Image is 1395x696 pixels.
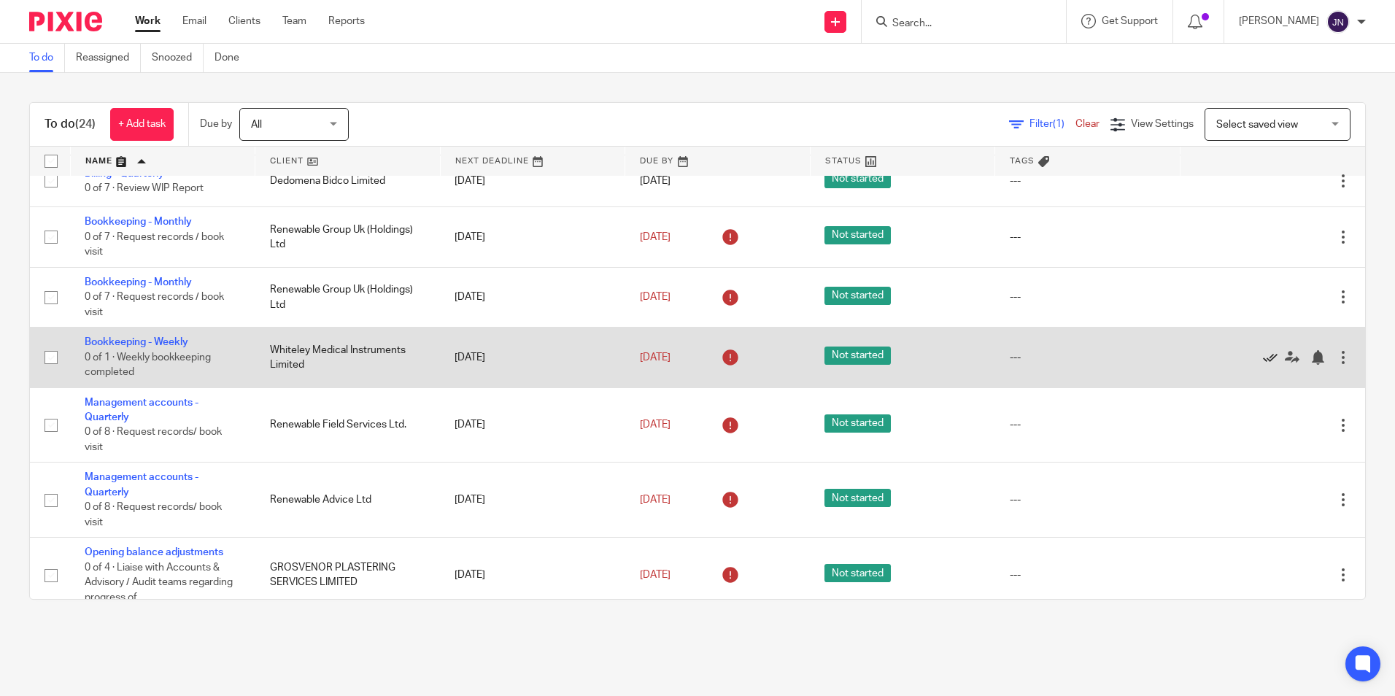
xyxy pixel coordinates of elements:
[1131,119,1194,129] span: View Settings
[1010,568,1166,582] div: ---
[824,170,891,188] span: Not started
[1102,16,1158,26] span: Get Support
[824,489,891,507] span: Not started
[85,472,198,497] a: Management accounts - Quarterly
[85,398,198,422] a: Management accounts - Quarterly
[440,267,625,327] td: [DATE]
[110,108,174,141] a: + Add task
[255,387,441,463] td: Renewable Field Services Ltd.
[1010,492,1166,507] div: ---
[1010,174,1166,188] div: ---
[85,337,188,347] a: Bookkeeping - Weekly
[255,267,441,327] td: Renewable Group Uk (Holdings) Ltd
[328,14,365,28] a: Reports
[85,232,224,258] span: 0 of 7 · Request records / book visit
[215,44,250,72] a: Done
[255,463,441,538] td: Renewable Advice Ltd
[1010,290,1166,304] div: ---
[440,538,625,613] td: [DATE]
[640,419,671,430] span: [DATE]
[891,18,1022,31] input: Search
[228,14,260,28] a: Clients
[182,14,206,28] a: Email
[1239,14,1319,28] p: [PERSON_NAME]
[85,352,211,378] span: 0 of 1 · Weekly bookkeeping completed
[200,117,232,131] p: Due by
[1326,10,1350,34] img: svg%3E
[152,44,204,72] a: Snoozed
[29,44,65,72] a: To do
[85,183,204,193] span: 0 of 7 · Review WIP Report
[255,538,441,613] td: GROSVENOR PLASTERING SERVICES LIMITED
[85,277,192,287] a: Bookkeeping - Monthly
[85,169,164,179] a: Billing - Quarterly
[640,495,671,505] span: [DATE]
[1010,230,1166,244] div: ---
[640,292,671,302] span: [DATE]
[1010,417,1166,432] div: ---
[440,207,625,267] td: [DATE]
[824,347,891,365] span: Not started
[1010,350,1166,365] div: ---
[1029,119,1075,129] span: Filter
[45,117,96,132] h1: To do
[640,232,671,242] span: [DATE]
[1216,120,1298,130] span: Select saved view
[85,562,233,603] span: 0 of 4 · Liaise with Accounts & Advisory / Audit teams regarding progress of...
[640,176,671,186] span: [DATE]
[85,547,223,557] a: Opening balance adjustments
[251,120,262,130] span: All
[85,217,192,227] a: Bookkeeping - Monthly
[1053,119,1064,129] span: (1)
[135,14,161,28] a: Work
[85,292,224,317] span: 0 of 7 · Request records / book visit
[282,14,306,28] a: Team
[824,287,891,305] span: Not started
[76,44,141,72] a: Reassigned
[824,564,891,582] span: Not started
[1075,119,1100,129] a: Clear
[85,502,222,527] span: 0 of 8 · Request records/ book visit
[255,155,441,206] td: Dedomena Bidco Limited
[640,352,671,363] span: [DATE]
[440,155,625,206] td: [DATE]
[1263,350,1285,365] a: Mark as done
[440,328,625,387] td: [DATE]
[440,463,625,538] td: [DATE]
[85,428,222,453] span: 0 of 8 · Request records/ book visit
[640,570,671,580] span: [DATE]
[255,207,441,267] td: Renewable Group Uk (Holdings) Ltd
[824,414,891,433] span: Not started
[440,387,625,463] td: [DATE]
[824,226,891,244] span: Not started
[1010,157,1035,165] span: Tags
[255,328,441,387] td: Whiteley Medical Instruments Limited
[29,12,102,31] img: Pixie
[75,118,96,130] span: (24)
